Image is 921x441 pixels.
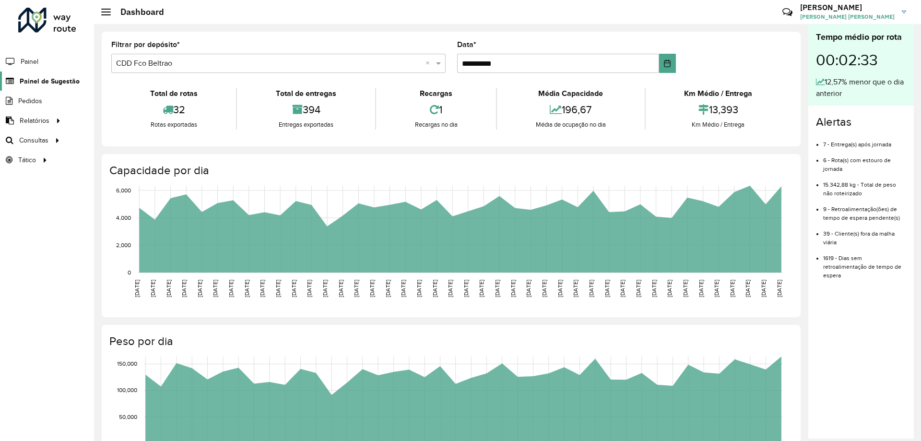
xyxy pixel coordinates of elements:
text: [DATE] [212,280,218,297]
text: [DATE] [744,280,751,297]
text: [DATE] [572,280,579,297]
div: Tempo médio por rota [816,31,906,44]
h4: Capacidade por dia [109,164,791,178]
h4: Alertas [816,115,906,129]
text: [DATE] [588,280,594,297]
span: Relatórios [20,116,49,126]
h4: Peso por dia [109,334,791,348]
text: [DATE] [651,280,657,297]
text: [DATE] [729,280,735,297]
div: Total de rotas [114,88,234,99]
li: 39 - Cliente(s) fora da malha viária [823,222,906,247]
text: 100,000 [117,387,137,393]
text: [DATE] [760,280,767,297]
text: [DATE] [338,280,344,297]
text: [DATE] [150,280,156,297]
li: 1619 - Dias sem retroalimentação de tempo de espera [823,247,906,280]
text: [DATE] [478,280,484,297]
text: 0 [128,269,131,275]
span: Painel de Sugestão [20,76,80,86]
label: Filtrar por depósito [111,39,180,50]
text: [DATE] [228,280,234,297]
text: 50,000 [119,414,137,420]
text: [DATE] [557,280,563,297]
text: [DATE] [541,280,547,297]
div: Km Médio / Entrega [648,120,789,130]
li: 6 - Rota(s) com estouro de jornada [823,149,906,173]
text: [DATE] [322,280,328,297]
div: Recargas no dia [378,120,494,130]
li: 7 - Entrega(s) após jornada [823,133,906,149]
text: 4,000 [116,215,131,221]
label: Data [457,39,476,50]
span: Clear all [425,58,434,69]
span: Consultas [19,135,48,145]
div: Entregas exportadas [239,120,372,130]
text: [DATE] [400,280,406,297]
text: [DATE] [604,280,610,297]
text: [DATE] [244,280,250,297]
li: 9 - Retroalimentação(ões) de tempo de espera pendente(s) [823,198,906,222]
div: Total de entregas [239,88,372,99]
text: [DATE] [385,280,391,297]
button: Choose Date [659,54,676,73]
div: 00:02:33 [816,44,906,76]
text: [DATE] [416,280,422,297]
text: [DATE] [682,280,688,297]
text: [DATE] [197,280,203,297]
text: [DATE] [635,280,641,297]
div: 394 [239,99,372,120]
div: 13,393 [648,99,789,120]
text: [DATE] [353,280,359,297]
span: [PERSON_NAME] [PERSON_NAME] [800,12,895,21]
div: Rotas exportadas [114,120,234,130]
text: [DATE] [510,280,516,297]
text: [DATE] [619,280,626,297]
div: 12,57% menor que o dia anterior [816,76,906,99]
text: [DATE] [698,280,704,297]
text: [DATE] [432,280,438,297]
div: Média Capacidade [499,88,642,99]
span: Pedidos [18,96,42,106]
div: 196,67 [499,99,642,120]
text: [DATE] [369,280,375,297]
text: 150,000 [117,361,137,367]
li: 15.342,88 kg - Total de peso não roteirizado [823,173,906,198]
text: 2,000 [116,242,131,248]
text: [DATE] [713,280,720,297]
text: [DATE] [134,280,140,297]
span: Tático [18,155,36,165]
text: [DATE] [447,280,453,297]
h2: Dashboard [111,7,164,17]
text: [DATE] [776,280,782,297]
div: 1 [378,99,494,120]
a: Contato Rápido [777,2,798,23]
div: 32 [114,99,234,120]
div: Média de ocupação no dia [499,120,642,130]
div: Km Médio / Entrega [648,88,789,99]
text: [DATE] [666,280,673,297]
text: [DATE] [291,280,297,297]
h3: [PERSON_NAME] [800,3,895,12]
text: 6,000 [116,187,131,193]
text: [DATE] [275,280,281,297]
text: [DATE] [525,280,531,297]
text: [DATE] [463,280,469,297]
div: Recargas [378,88,494,99]
span: Painel [21,57,38,67]
text: [DATE] [494,280,500,297]
text: [DATE] [259,280,265,297]
text: [DATE] [165,280,172,297]
text: [DATE] [181,280,187,297]
text: [DATE] [306,280,312,297]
